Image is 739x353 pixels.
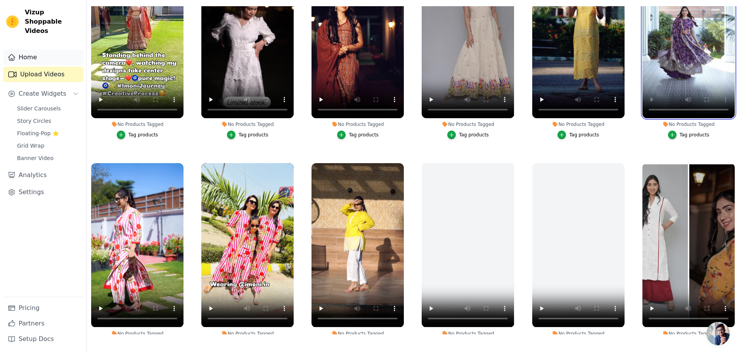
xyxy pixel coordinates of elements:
a: Banner Video [12,153,83,164]
button: Tag products [337,131,379,139]
div: Tag products [680,132,710,138]
span: Grid Wrap [17,142,44,150]
span: Story Circles [17,117,51,125]
div: No Products Tagged [642,121,735,127]
img: Vizup [6,15,19,28]
a: Partners [3,316,83,331]
a: Upload Videos [3,67,83,82]
a: Home [3,50,83,65]
a: Story Circles [12,115,83,126]
a: Pricing [3,300,83,316]
div: No Products Tagged [422,331,514,337]
a: Slider Carousels [12,103,83,114]
div: No Products Tagged [91,121,183,127]
button: Tag products [447,131,489,139]
a: Setup Docs [3,331,83,347]
div: No Products Tagged [91,331,183,337]
div: No Products Tagged [532,121,625,127]
button: Tag products [227,131,268,139]
div: No Products Tagged [201,331,294,337]
span: Banner Video [17,154,54,162]
button: Create Widgets [3,86,83,102]
span: Vizup Shoppable Videos [25,8,80,36]
div: No Products Tagged [532,331,625,337]
span: Slider Carousels [17,105,61,112]
div: No Products Tagged [312,121,404,127]
div: Tag products [459,132,489,138]
div: No Products Tagged [422,121,514,127]
button: Tag products [668,131,710,139]
a: Analytics [3,167,83,183]
a: Settings [3,184,83,200]
div: No Products Tagged [642,331,735,337]
div: No Products Tagged [201,121,294,127]
span: Create Widgets [19,89,66,98]
div: Tag products [569,132,599,138]
button: Tag products [557,131,599,139]
a: Grid Wrap [12,140,83,151]
div: No Products Tagged [312,331,404,337]
a: Floating-Pop ⭐ [12,128,83,139]
a: Open chat [706,322,730,345]
div: Tag products [128,132,158,138]
span: Floating-Pop ⭐ [17,129,59,137]
button: Tag products [117,131,158,139]
div: Tag products [239,132,268,138]
div: Tag products [349,132,379,138]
